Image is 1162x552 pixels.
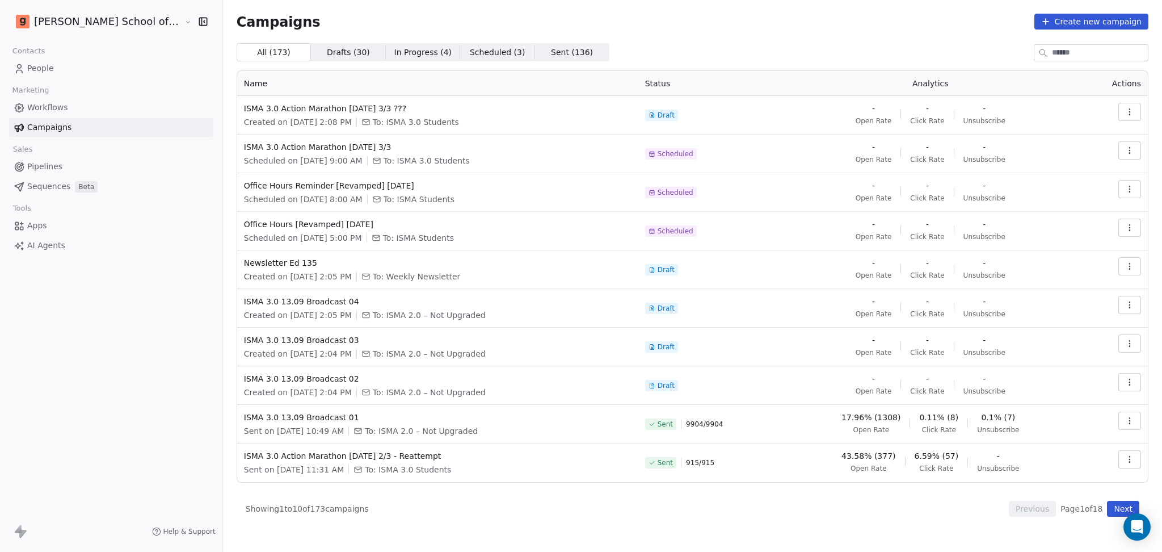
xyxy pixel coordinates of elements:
a: Help & Support [152,527,216,536]
img: Goela%20School%20Logos%20(4).png [16,15,30,28]
span: - [872,296,875,307]
span: Campaigns [237,14,321,30]
button: Create new campaign [1034,14,1148,30]
span: Sent on [DATE] 11:31 AM [244,464,344,475]
span: Scheduled on [DATE] 9:00 AM [244,155,363,166]
span: Draft [658,111,675,120]
a: Workflows [9,98,213,117]
span: - [872,219,875,230]
span: Contacts [7,43,50,60]
span: Unsubscribe [977,425,1019,434]
span: Open Rate [856,155,892,164]
span: - [926,373,929,384]
span: 6.59% (57) [915,450,959,462]
span: ISMA 3.0 13.09 Broadcast 01 [244,412,631,423]
span: Tools [8,200,36,217]
span: Draft [658,342,675,352]
span: Unsubscribe [963,310,1005,319]
span: 915 / 915 [686,458,714,467]
span: Draft [658,265,675,274]
span: - [983,219,986,230]
span: Sales [8,141,37,158]
span: Pipelines [27,161,62,173]
a: Campaigns [9,118,213,137]
span: - [872,180,875,191]
span: Click Rate [910,310,944,319]
span: Scheduled on [DATE] 5:00 PM [244,232,362,244]
span: - [983,257,986,269]
span: Created on [DATE] 2:05 PM [244,310,352,321]
span: 0.11% (8) [919,412,958,423]
span: Open Rate [856,387,892,396]
span: Click Rate [910,194,944,203]
span: Click Rate [910,271,944,280]
span: Unsubscribe [963,232,1005,241]
span: Beta [75,181,98,193]
span: - [926,257,929,269]
span: Created on [DATE] 2:04 PM [244,387,352,398]
span: ISMA 3.0 13.09 Broadcast 02 [244,373,631,384]
span: Unsubscribe [963,116,1005,126]
span: Click Rate [922,425,956,434]
span: - [926,103,929,114]
span: - [926,180,929,191]
a: SequencesBeta [9,177,213,196]
span: AI Agents [27,240,65,252]
span: Sent [658,458,673,467]
a: Pipelines [9,157,213,176]
th: Name [237,71,638,96]
span: Created on [DATE] 2:05 PM [244,271,352,282]
span: Open Rate [856,310,892,319]
span: Campaigns [27,122,71,133]
span: Open Rate [856,271,892,280]
span: Unsubscribe [977,464,1019,473]
span: Unsubscribe [963,155,1005,164]
span: To: ISMA 2.0 – Not Upgraded [373,348,486,359]
span: - [872,334,875,346]
span: Click Rate [910,155,944,164]
span: ISMA 3.0 Action Marathon [DATE] 3/3 ??? [244,103,631,114]
span: Click Rate [910,387,944,396]
span: ISMA 3.0 Action Marathon [DATE] 2/3 - Reattempt [244,450,631,462]
span: ISMA 3.0 13.09 Broadcast 04 [244,296,631,307]
span: Unsubscribe [963,387,1005,396]
span: - [983,141,986,153]
span: 43.58% (377) [841,450,895,462]
span: Scheduled ( 3 ) [470,47,525,58]
span: - [983,334,986,346]
span: - [926,141,929,153]
span: Unsubscribe [963,194,1005,203]
span: In Progress ( 4 ) [394,47,452,58]
span: Open Rate [853,425,889,434]
span: Help & Support [163,527,216,536]
span: ISMA 3.0 13.09 Broadcast 03 [244,334,631,346]
div: Open Intercom Messenger [1123,513,1151,541]
span: Draft [658,381,675,390]
span: - [926,219,929,230]
span: Open Rate [856,194,892,203]
span: Office Hours [Revamped] [DATE] [244,219,631,230]
span: - [872,103,875,114]
span: To: ISMA 2.0 – Not Upgraded [373,387,486,398]
span: Draft [658,304,675,313]
span: - [926,296,929,307]
span: To: Weekly Newsletter [373,271,461,282]
span: Apps [27,220,47,232]
span: Sequences [27,181,70,193]
span: - [872,257,875,269]
span: Click Rate [919,464,953,473]
span: To: ISMA Students [384,194,454,205]
span: To: ISMA 3.0 Students [373,116,459,128]
span: Showing 1 to 10 of 173 campaigns [246,503,369,515]
span: - [983,103,986,114]
span: 9904 / 9904 [686,420,723,429]
span: To: ISMA 2.0 – Not Upgraded [365,425,478,437]
span: To: ISMA 3.0 Students [384,155,470,166]
span: Scheduled [658,188,693,197]
span: ISMA 3.0 Action Marathon [DATE] 3/3 [244,141,631,153]
span: - [983,180,986,191]
span: Scheduled [658,227,693,236]
a: People [9,59,213,78]
span: Sent [658,420,673,429]
span: - [926,334,929,346]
